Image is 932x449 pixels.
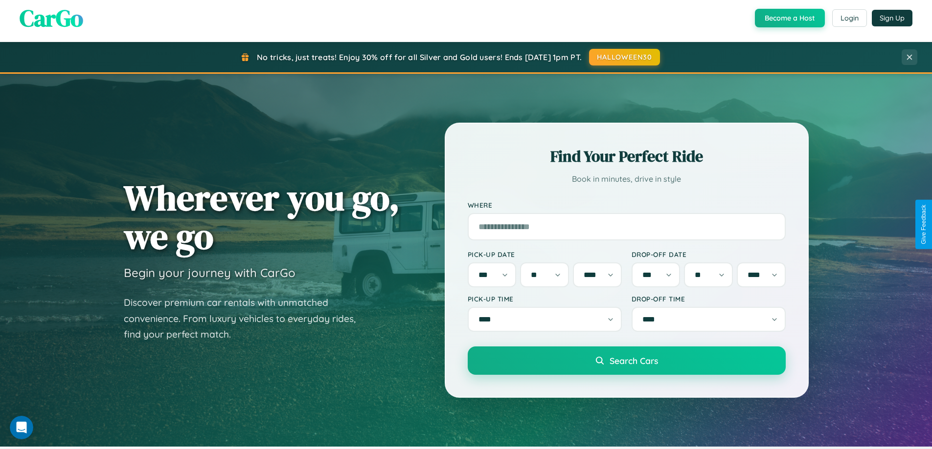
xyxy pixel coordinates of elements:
button: Become a Host [755,9,825,27]
h3: Begin your journey with CarGo [124,265,296,280]
button: Sign Up [872,10,912,26]
span: CarGo [20,2,83,34]
div: Give Feedback [920,205,927,244]
label: Pick-up Date [468,250,622,258]
h2: Find Your Perfect Ride [468,146,786,167]
button: Search Cars [468,346,786,375]
button: HALLOWEEN30 [589,49,660,65]
button: Login [832,9,867,27]
label: Drop-off Time [632,295,786,303]
span: No tricks, just treats! Enjoy 30% off for all Silver and Gold users! Ends [DATE] 1pm PT. [257,52,582,62]
iframe: Intercom live chat [10,416,33,439]
label: Pick-up Time [468,295,622,303]
h1: Wherever you go, we go [124,178,400,256]
p: Discover premium car rentals with unmatched convenience. From luxury vehicles to everyday rides, ... [124,295,368,342]
span: Search Cars [610,355,658,366]
label: Drop-off Date [632,250,786,258]
p: Book in minutes, drive in style [468,172,786,186]
label: Where [468,201,786,209]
